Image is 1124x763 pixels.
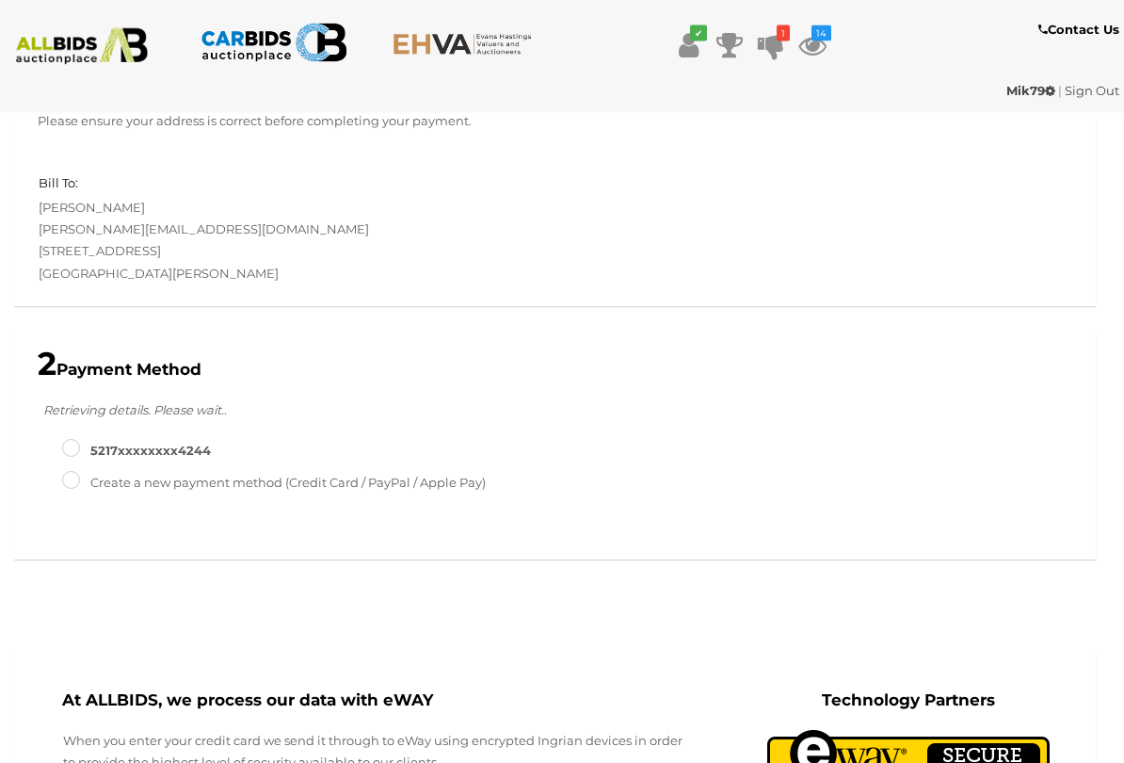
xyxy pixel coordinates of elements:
strong: Mik79 [1006,83,1055,98]
a: Sign Out [1065,83,1119,98]
p: Please ensure your address is correct before completing your payment. [38,111,1072,133]
a: 1 [757,28,785,62]
div: [PERSON_NAME] [PERSON_NAME][EMAIL_ADDRESS][DOMAIN_NAME] [STREET_ADDRESS] [GEOGRAPHIC_DATA][PERSON... [24,173,555,285]
a: ✔ [674,28,702,62]
b: At ALLBIDS, we process our data with eWAY [62,691,433,710]
b: Technology Partners [822,691,995,710]
a: Mik79 [1006,83,1058,98]
b: Payment Method [38,361,201,380]
label: Create a new payment method (Credit Card / PayPal / Apple Pay) [62,473,486,495]
label: 5217XXXXXXXX4244 [62,441,211,463]
i: Retrieving details. Please wait.. [43,403,227,418]
i: 14 [811,25,831,41]
b: Contact Us [1038,22,1119,37]
img: CARBIDS.com.au [201,19,348,67]
span: | [1058,83,1062,98]
a: 14 [798,28,827,62]
h5: Bill To: [39,177,78,190]
img: ALLBIDS.com.au [8,28,156,65]
img: EHVA.com.au [393,33,540,56]
i: 1 [777,25,790,41]
i: ✔ [690,25,707,41]
a: Contact Us [1038,19,1124,41]
span: 2 [38,345,56,384]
